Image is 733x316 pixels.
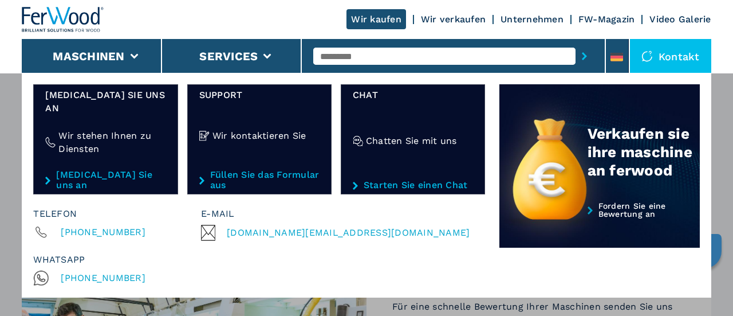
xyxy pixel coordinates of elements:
div: Verkaufen sie ihre maschine an ferwood [588,124,700,180]
a: Fordern Sie eine Bewertung an [499,202,700,248]
button: Maschinen [53,49,124,63]
a: [MEDICAL_DATA] Sie uns an [45,170,165,190]
h4: Wir stehen Ihnen zu Diensten [58,129,165,155]
div: Kontakt [630,39,711,73]
span: [PHONE_NUMBER] [61,224,145,240]
a: Video Galerie [649,14,711,25]
img: Email [201,225,215,241]
span: [DOMAIN_NAME][EMAIL_ADDRESS][DOMAIN_NAME] [227,225,470,241]
a: Füllen Sie das Formular aus [199,170,320,190]
span: [PHONE_NUMBER] [61,270,145,286]
img: Whatsapp [33,270,49,286]
a: Unternehmen [501,14,563,25]
a: FW-Magazin [578,14,635,25]
div: E-mail [201,206,480,222]
button: submit-button [576,43,593,69]
img: Phone [33,224,49,240]
h4: Wir kontaktieren Sie [212,129,306,142]
img: Ferwood [22,7,104,32]
div: Telefon [33,206,201,222]
span: [MEDICAL_DATA] Sie uns an [45,88,165,115]
a: Wir verkaufen [421,14,486,25]
img: Wir stehen Ihnen zu Diensten [45,137,56,147]
img: Kontakt [641,50,653,62]
h4: Chatten Sie mit uns [366,134,457,147]
div: whatsapp [33,252,201,268]
span: Chat [353,88,473,102]
span: Support [199,88,320,102]
img: Chatten Sie mit uns [353,136,363,146]
img: Wir kontaktieren Sie [199,131,210,141]
a: Wir kaufen [346,9,406,29]
button: Services [199,49,258,63]
a: Starten Sie einen Chat [353,180,473,190]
